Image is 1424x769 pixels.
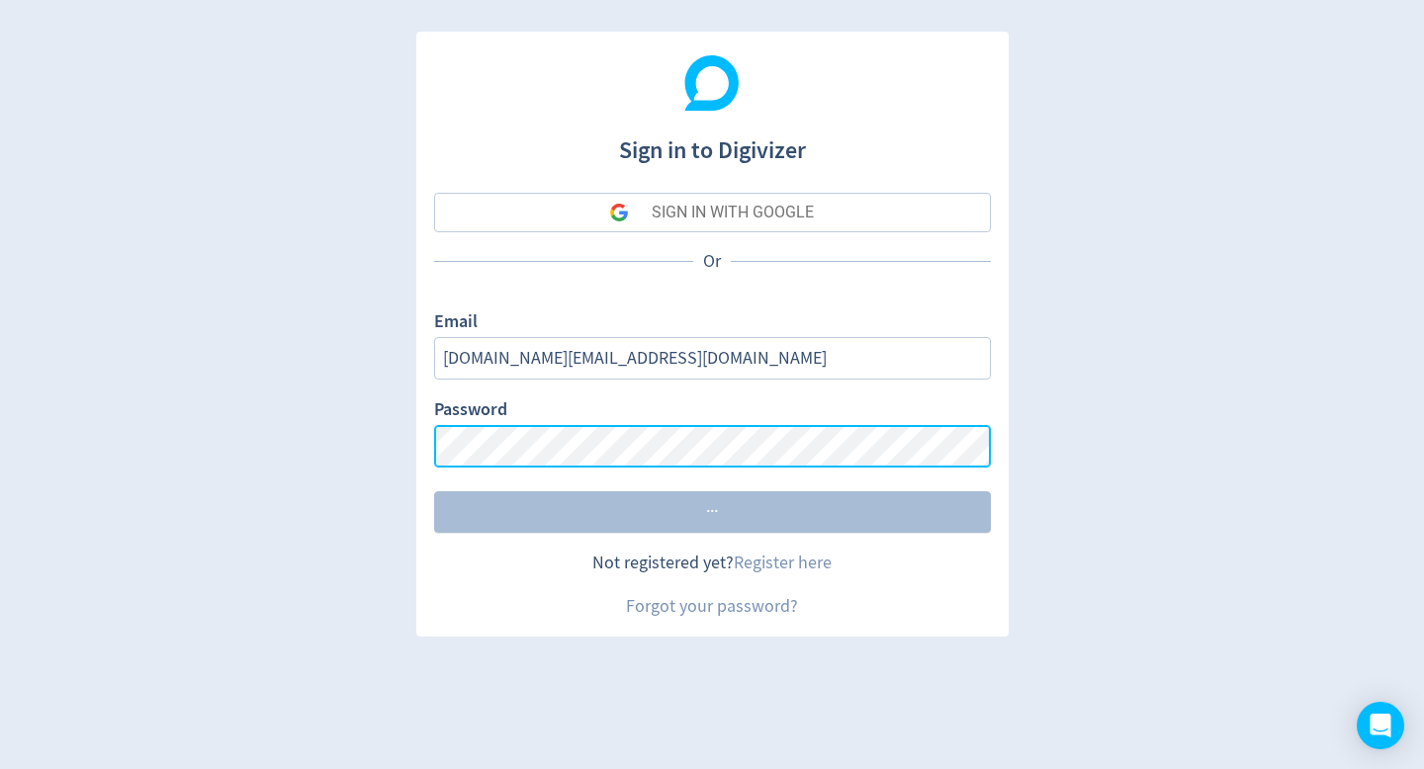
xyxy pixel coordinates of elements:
div: SIGN IN WITH GOOGLE [652,193,814,232]
a: Register here [734,552,832,574]
img: Digivizer Logo [684,55,740,111]
label: Email [434,309,478,337]
button: SIGN IN WITH GOOGLE [434,193,991,232]
span: · [706,503,710,521]
a: Forgot your password? [626,595,798,618]
label: Password [434,397,507,425]
span: · [714,503,718,521]
p: Or [693,249,731,274]
div: Open Intercom Messenger [1357,702,1404,749]
button: ··· [434,491,991,533]
h1: Sign in to Digivizer [434,117,991,168]
div: Not registered yet? [434,551,991,575]
span: · [710,503,714,521]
